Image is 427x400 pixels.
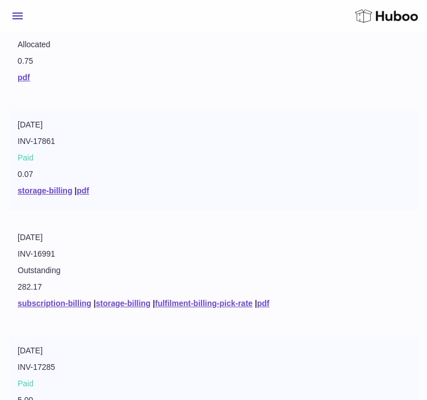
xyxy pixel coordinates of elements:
[18,186,72,195] a: storage-billing
[18,153,34,162] span: Paid
[18,119,409,136] td: [DATE]
[94,299,96,308] span: |
[18,232,409,249] td: [DATE]
[255,299,257,308] span: |
[18,56,409,72] td: 0.75
[18,345,409,362] td: [DATE]
[18,362,409,378] td: INV-17285
[77,186,89,195] a: pdf
[18,266,61,275] span: Outstanding
[18,73,30,82] a: pdf
[153,299,155,308] span: |
[257,299,270,308] a: pdf
[18,136,409,152] td: INV-17861
[74,186,77,195] span: |
[96,299,150,308] a: storage-billing
[155,299,253,308] a: fulfilment-billing-pick-rate
[18,379,34,388] span: Paid
[18,40,51,49] span: Allocated
[18,282,409,298] td: 282.17
[18,299,91,308] a: subscription-billing
[18,169,409,185] td: 0.07
[18,249,409,265] td: INV-16991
